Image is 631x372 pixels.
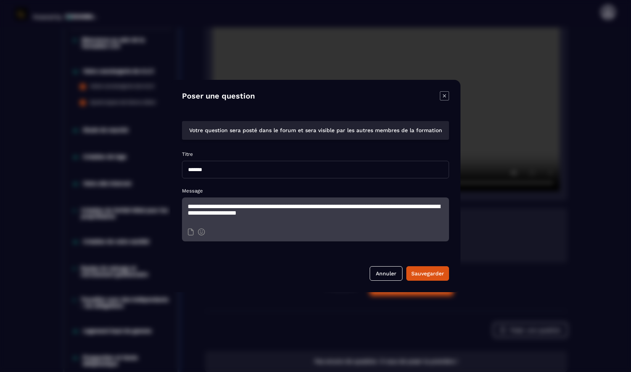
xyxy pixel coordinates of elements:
[182,91,255,102] h4: Poser une question
[182,151,449,157] p: Titre
[182,188,449,194] p: Message
[406,266,449,281] button: Sauvegarder
[182,127,449,134] p: Votre question sera posté dans le forum et sera visible par les autres membres de la formation
[370,266,402,281] button: Annuler
[411,270,444,277] div: Sauvegarder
